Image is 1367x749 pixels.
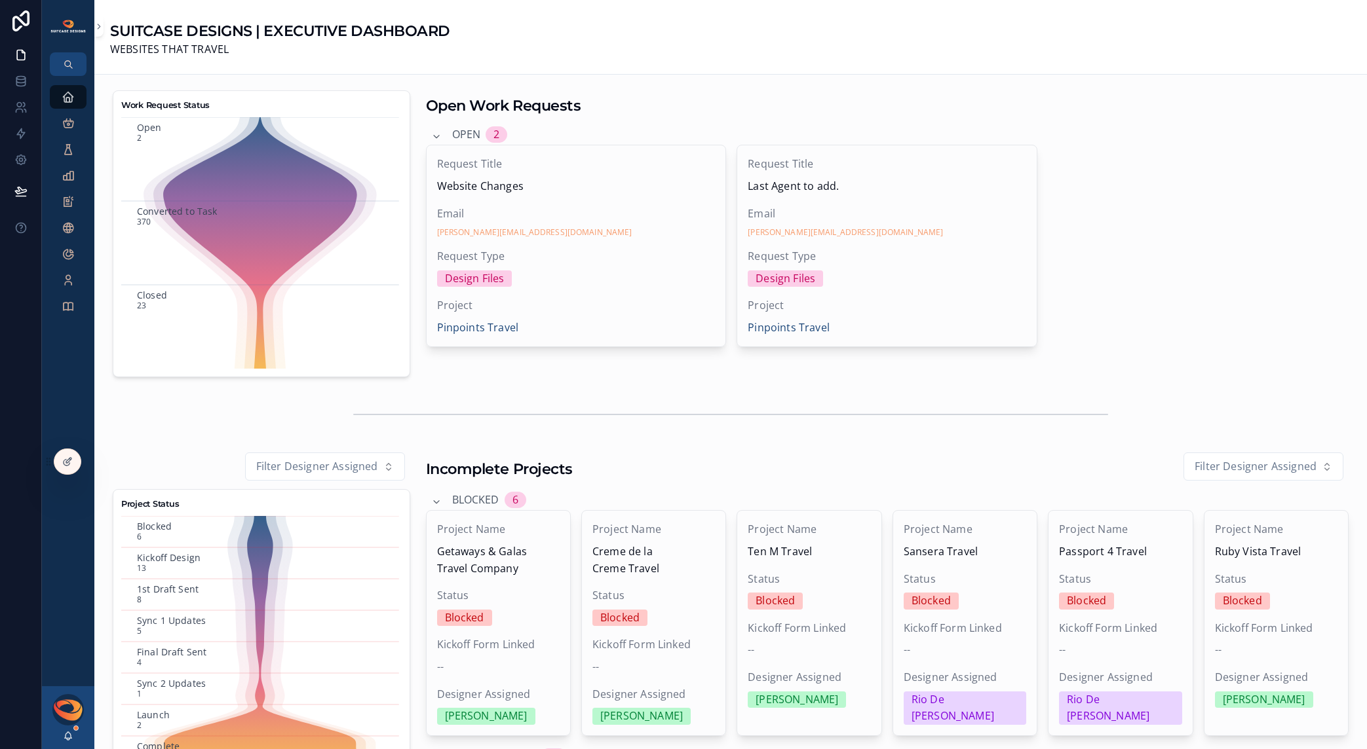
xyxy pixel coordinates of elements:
[50,19,87,33] img: App logo
[1184,452,1343,481] button: Select Button
[748,669,870,686] span: Designer Assigned
[137,657,142,668] text: 4
[445,708,528,725] div: [PERSON_NAME]
[748,543,870,560] span: Ten M Travel
[592,521,715,538] span: Project Name
[137,551,201,564] text: Kickoff Design
[437,156,716,173] span: Request Title
[1223,691,1305,708] div: [PERSON_NAME]
[592,686,715,703] span: Designer Assigned
[437,178,716,195] span: Website Changes
[110,41,450,58] span: WEBSITES THAT TRAVEL
[445,270,505,287] div: Design Files
[137,625,142,636] text: 5
[748,156,1026,173] span: Request Title
[1048,510,1193,735] a: Project NamePassport 4 TravelStatusBlockedKickoff Form Linked--Designer AssignedRio De [PERSON_NAME]
[592,659,599,676] span: --
[748,571,870,588] span: Status
[437,320,519,337] a: Pinpoints Travel
[437,636,560,653] span: Kickoff Form Linked
[748,178,1026,195] span: Last Agent to add.
[512,492,518,509] div: 6
[437,659,444,676] span: --
[756,270,815,287] div: Design Files
[137,688,142,699] text: 1
[426,145,727,347] a: Request TitleWebsite ChangesEmail[PERSON_NAME][EMAIL_ADDRESS][DOMAIN_NAME]Request TypeDesign File...
[137,520,172,532] text: Blocked
[121,99,402,112] h3: Work Request Status
[1059,543,1182,560] span: Passport 4 Travel
[904,543,1026,560] span: Sansera Travel
[137,594,142,605] text: 8
[137,614,206,627] text: Sync 1 Updates
[893,510,1037,735] a: Project NameSansera TravelStatusBlockedKickoff Form Linked--Designer AssignedRio De [PERSON_NAME]
[137,132,142,143] text: 2
[137,288,167,301] text: Closed
[1215,620,1338,637] span: Kickoff Form Linked
[42,76,94,335] div: scrollable content
[137,708,170,721] text: Launch
[748,620,870,637] span: Kickoff Form Linked
[748,642,754,659] span: --
[1059,571,1182,588] span: Status
[426,96,581,116] h1: Open Work Requests
[748,248,1026,265] span: Request Type
[437,297,716,314] span: Project
[756,593,795,610] div: Blocked
[904,571,1026,588] span: Status
[437,587,560,604] span: Status
[137,120,162,133] text: Open
[748,227,943,238] a: [PERSON_NAME][EMAIL_ADDRESS][DOMAIN_NAME]
[748,521,870,538] span: Project Name
[121,498,402,511] h3: Project Status
[137,562,146,574] text: 13
[493,126,499,143] div: 2
[437,206,716,223] span: Email
[756,691,838,708] div: [PERSON_NAME]
[137,677,206,689] text: Sync 2 Updates
[581,510,726,735] a: Project NameCreme de la Creme TravelStatusBlockedKickoff Form Linked--Designer Assigned[PERSON_NAME]
[1215,642,1222,659] span: --
[1204,510,1349,735] a: Project NameRuby Vista TravelStatusBlockedKickoff Form Linked--Designer Assigned[PERSON_NAME]
[1059,642,1066,659] span: --
[256,458,378,475] span: Filter Designer Assigned
[1195,458,1317,475] span: Filter Designer Assigned
[748,297,1026,314] span: Project
[600,610,640,627] div: Blocked
[137,204,218,217] text: Converted to Task
[748,320,830,337] a: Pinpoints Travel
[737,145,1037,347] a: Request TitleLast Agent to add.Email[PERSON_NAME][EMAIL_ADDRESS][DOMAIN_NAME]Request TypeDesign F...
[1215,543,1338,560] span: Ruby Vista Travel
[426,510,571,735] a: Project NameGetaways & Galas Travel CompanyStatusBlockedKickoff Form Linked--Designer Assigned[PE...
[592,587,715,604] span: Status
[245,452,405,481] button: Select Button
[904,642,910,659] span: --
[1059,620,1182,637] span: Kickoff Form Linked
[437,543,560,577] span: Getaways & Galas Travel Company
[904,620,1026,637] span: Kickoff Form Linked
[426,459,573,479] h1: Incomplete Projects
[737,510,881,735] a: Project NameTen M TravelStatusBlockedKickoff Form Linked--Designer Assigned[PERSON_NAME]
[904,521,1026,538] span: Project Name
[1067,691,1174,725] div: Rio De [PERSON_NAME]
[912,691,1018,725] div: Rio De [PERSON_NAME]
[137,531,142,542] text: 6
[437,227,632,238] a: [PERSON_NAME][EMAIL_ADDRESS][DOMAIN_NAME]
[445,610,484,627] div: Blocked
[600,708,683,725] div: [PERSON_NAME]
[748,206,1026,223] span: Email
[137,216,151,227] text: 370
[110,21,450,41] h1: SUITCASE DESIGNS | EXECUTIVE DASHBOARD
[137,720,142,731] text: 2
[1067,593,1106,610] div: Blocked
[1215,571,1338,588] span: Status
[1223,593,1262,610] div: Blocked
[1215,669,1338,686] span: Designer Assigned
[437,521,560,538] span: Project Name
[1215,521,1338,538] span: Project Name
[592,543,715,577] span: Creme de la Creme Travel
[452,126,481,143] span: Open
[437,686,560,703] span: Designer Assigned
